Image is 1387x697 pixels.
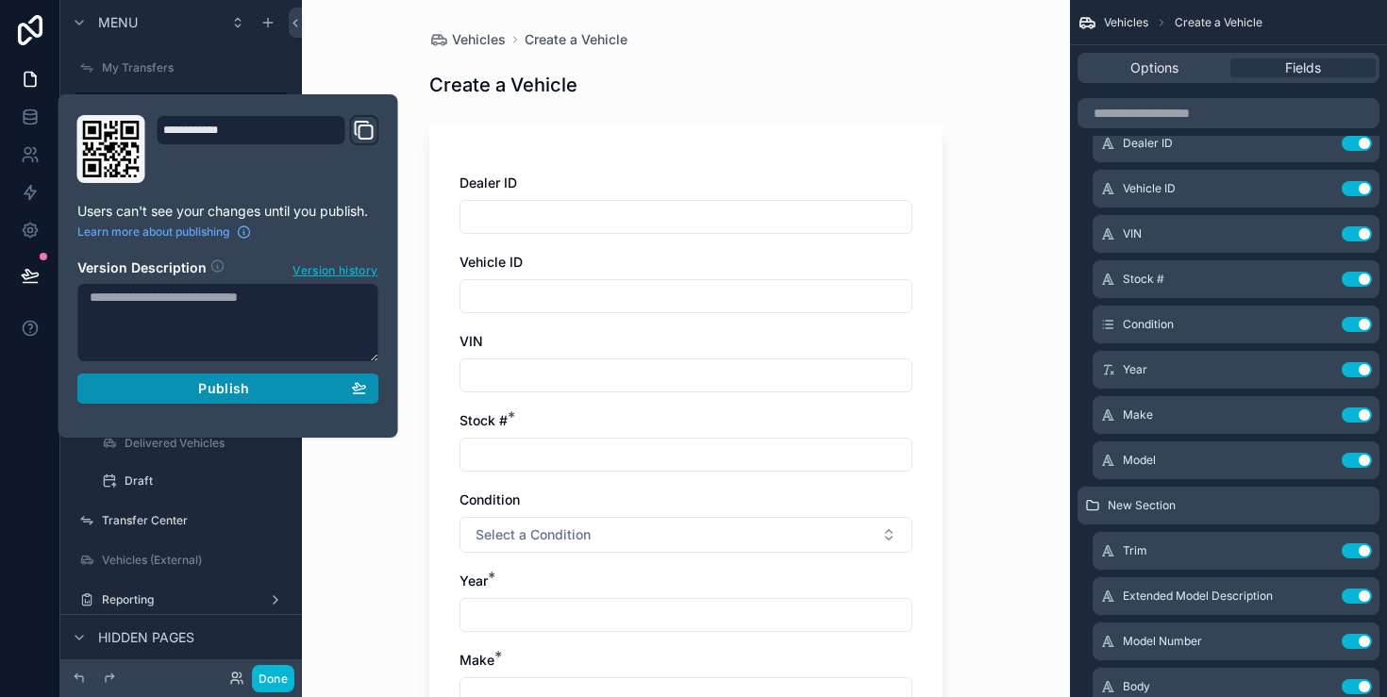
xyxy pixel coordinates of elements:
span: VIN [1123,226,1142,241]
label: Reporting [102,592,260,607]
a: Draft [94,466,291,496]
label: Draft [125,473,287,489]
button: Publish [77,373,379,404]
span: Dealer ID [1123,136,1173,151]
label: Transfer Center [102,513,287,528]
span: Options [1130,58,1178,77]
span: Model Number [1123,634,1202,649]
span: Year [1123,362,1147,377]
span: Model [1123,453,1156,468]
a: Reporting [72,585,291,615]
a: Vehicles (External) [72,545,291,575]
h1: Create a Vehicle [429,72,577,98]
a: Learn more about publishing [77,224,252,240]
span: Vehicles [1104,15,1148,30]
label: Vehicles (External) [102,553,287,568]
span: Condition [1123,317,1174,332]
span: Publish [198,380,249,397]
span: Dealer ID [460,174,517,191]
span: Version history [292,259,377,278]
a: My Transfers [72,53,291,83]
label: My Transfers [102,60,287,75]
span: Make [1123,407,1153,423]
a: Vehicles [429,30,506,49]
span: Menu [98,13,138,32]
span: Condition [460,491,520,507]
span: New Section [1108,498,1176,513]
span: Vehicle ID [460,254,523,270]
a: Transfer Center [72,506,291,536]
span: VIN [460,333,483,349]
span: Create a Vehicle [1175,15,1262,30]
p: Users can't see your changes until you publish. [77,202,379,221]
span: Stock # [460,412,508,428]
span: Fields [1285,58,1321,77]
button: Select Button [460,517,912,553]
button: Done [252,665,294,692]
span: Year [460,573,488,589]
button: Version history [292,258,378,279]
span: Hidden pages [98,628,194,647]
label: Delivered Vehicles [125,436,287,451]
a: Delivered Vehicles [94,428,291,458]
span: Select a Condition [476,525,591,544]
a: Vehicles [72,92,291,123]
span: Extended Model Description [1123,589,1273,604]
h2: Version Description [77,258,207,279]
div: Domain and Custom Link [157,115,379,183]
span: Vehicle ID [1123,181,1176,196]
a: Create a Vehicle [525,30,627,49]
span: Vehicles [452,30,506,49]
span: Stock # [1123,272,1164,287]
span: Make [460,652,494,668]
span: Trim [1123,543,1147,558]
span: Learn more about publishing [77,224,229,240]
